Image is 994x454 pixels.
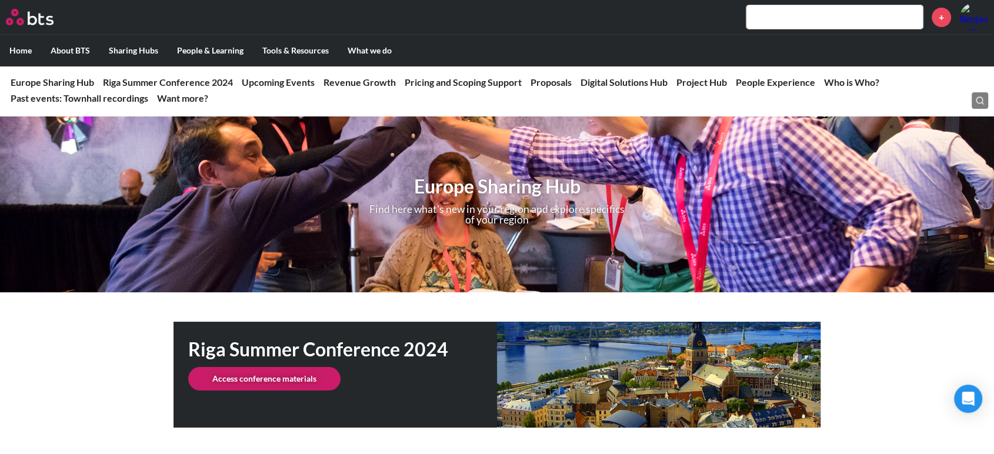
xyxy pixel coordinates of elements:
a: Digital Solutions Hub [581,76,668,88]
h1: Europe Sharing Hub [337,173,658,200]
label: About BTS [41,35,99,66]
a: People Experience [736,76,815,88]
a: Europe Sharing Hub [11,76,94,88]
p: Find here what's new in your region and explore specifics of your region [369,204,625,225]
a: Access conference materials [188,367,341,390]
a: Past events: Townhall recordings [11,92,148,104]
a: Pricing and Scoping Support [405,76,522,88]
div: Open Intercom Messenger [954,385,982,413]
label: Tools & Resources [253,35,338,66]
label: What we do [338,35,401,66]
a: Who is Who? [824,76,879,88]
img: BTS Logo [6,9,54,25]
label: People & Learning [168,35,253,66]
a: Riga Summer Conference 2024 [103,76,233,88]
a: Proposals [531,76,572,88]
a: Profile [960,3,988,31]
img: Benjamin Wilcock [960,3,988,31]
label: Sharing Hubs [99,35,168,66]
a: + [932,8,951,27]
a: Upcoming Events [242,76,315,88]
a: Want more? [157,92,208,104]
a: Revenue Growth [323,76,396,88]
a: Project Hub [676,76,727,88]
a: Go home [6,9,75,25]
h1: Riga Summer Conference 2024 [188,336,497,363]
